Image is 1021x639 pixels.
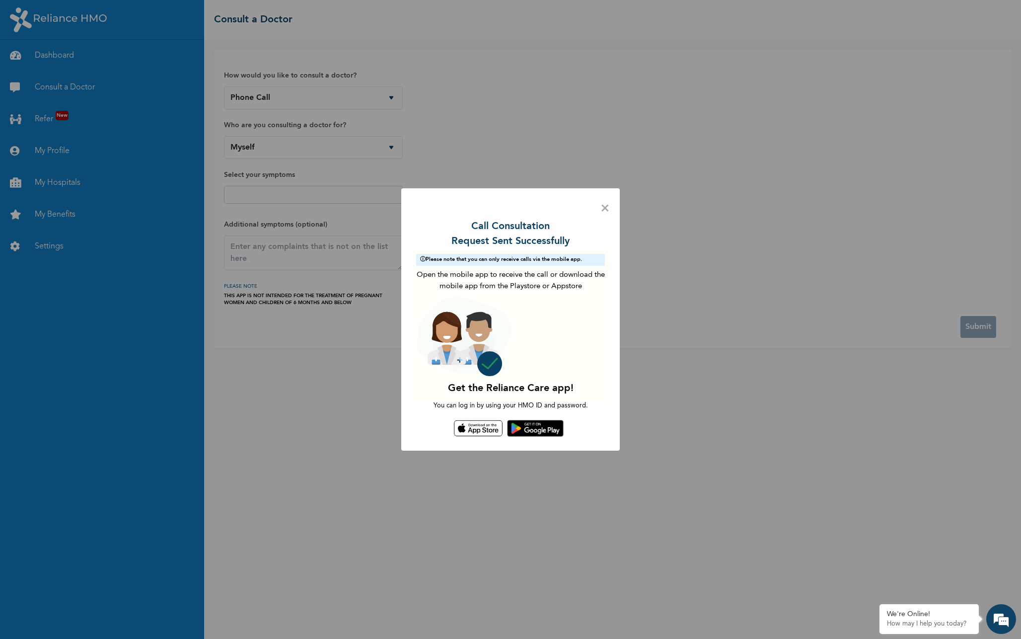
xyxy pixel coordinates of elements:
[600,198,610,219] span: ×
[5,354,97,361] span: Conversation
[416,381,605,396] div: Get the Reliance Care app!
[97,337,190,368] div: FAQs
[58,141,137,241] span: We're online!
[411,401,610,411] p: You can log in by using your HMO ID and password.
[52,56,167,69] div: Chat with us now
[887,610,971,619] div: We're Online!
[5,302,189,337] textarea: Type your message and hit 'Enter'
[420,256,601,264] p: ⓘ Please note that you can only receive calls via the mobile app.
[887,620,971,628] p: How may I help you today?
[18,50,40,75] img: d_794563401_company_1708531726252_794563401
[416,270,605,292] div: Open the mobile app to receive the call or download the mobile app from the Playstore or Appstore
[411,219,610,249] h3: Call Consultation Request Sent Successfully
[163,5,187,29] div: Minimize live chat window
